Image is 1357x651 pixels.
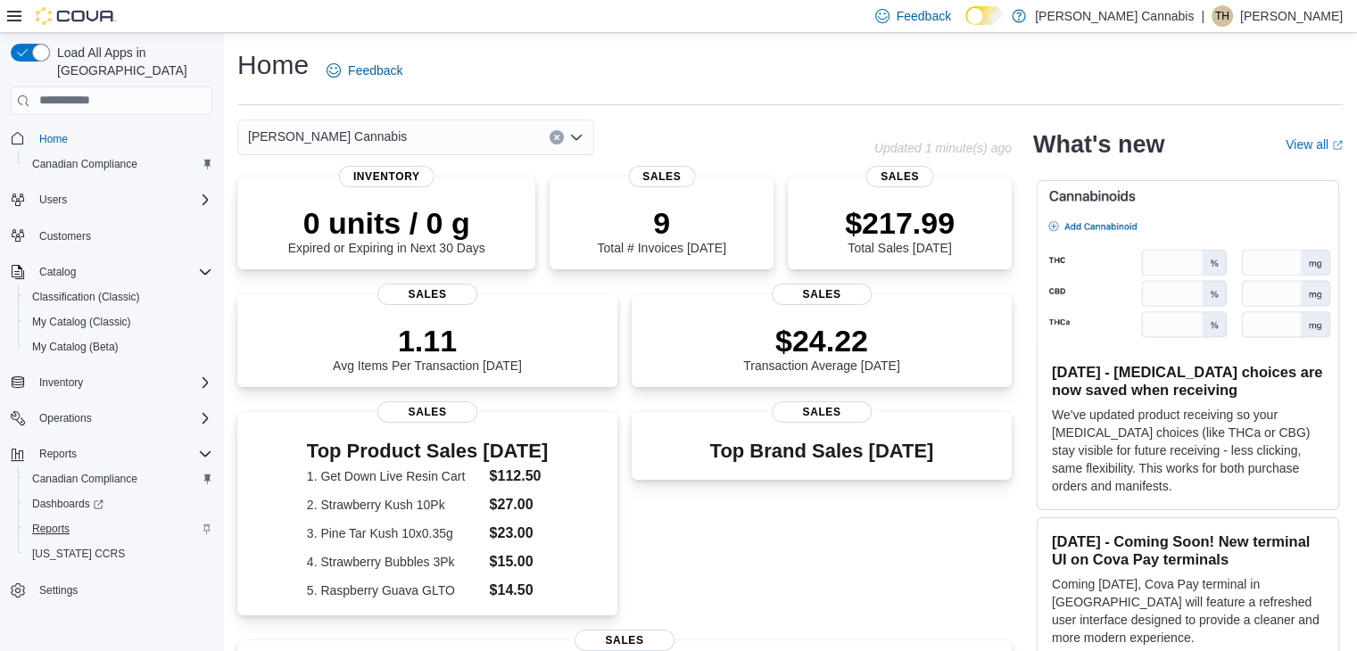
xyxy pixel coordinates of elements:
[307,467,483,485] dt: 1. Get Down Live Resin Cart
[18,516,219,541] button: Reports
[1332,140,1343,151] svg: External link
[490,551,549,573] dd: $15.00
[4,370,219,395] button: Inventory
[1212,5,1233,27] div: Tanya Heimbecker
[237,47,309,83] h1: Home
[32,580,85,601] a: Settings
[32,290,140,304] span: Classification (Classic)
[32,443,212,465] span: Reports
[4,126,219,152] button: Home
[597,205,725,255] div: Total # Invoices [DATE]
[25,493,111,515] a: Dashboards
[25,518,77,540] a: Reports
[39,229,91,243] span: Customers
[32,157,137,171] span: Canadian Compliance
[1052,532,1324,568] h3: [DATE] - Coming Soon! New terminal UI on Cova Pay terminals
[710,441,934,462] h3: Top Brand Sales [DATE]
[39,583,78,597] span: Settings
[32,226,98,247] a: Customers
[490,580,549,601] dd: $14.50
[772,284,872,305] span: Sales
[845,205,955,241] p: $217.99
[25,543,212,564] span: Washington CCRS
[288,205,485,255] div: Expired or Expiring in Next 30 Days
[36,7,116,25] img: Cova
[1033,130,1164,159] h2: What's new
[32,372,212,393] span: Inventory
[628,166,695,187] span: Sales
[25,311,138,333] a: My Catalog (Classic)
[25,518,212,540] span: Reports
[50,44,212,79] span: Load All Apps in [GEOGRAPHIC_DATA]
[18,309,219,334] button: My Catalog (Classic)
[348,62,402,79] span: Feedback
[32,189,212,210] span: Users
[32,547,125,561] span: [US_STATE] CCRS
[32,315,131,329] span: My Catalog (Classic)
[32,261,83,283] button: Catalog
[32,472,137,486] span: Canadian Compliance
[25,543,132,564] a: [US_STATE] CCRS
[39,193,67,207] span: Users
[4,577,219,603] button: Settings
[32,408,99,429] button: Operations
[965,25,966,26] span: Dark Mode
[39,375,83,390] span: Inventory
[866,166,933,187] span: Sales
[18,466,219,491] button: Canadian Compliance
[32,408,212,429] span: Operations
[377,284,477,305] span: Sales
[32,340,119,354] span: My Catalog (Beta)
[39,132,68,146] span: Home
[333,323,522,373] div: Avg Items Per Transaction [DATE]
[25,336,126,358] a: My Catalog (Beta)
[319,53,410,88] a: Feedback
[4,406,219,431] button: Operations
[25,311,212,333] span: My Catalog (Classic)
[32,579,212,601] span: Settings
[18,284,219,309] button: Classification (Classic)
[25,286,212,308] span: Classification (Classic)
[597,205,725,241] p: 9
[1035,5,1194,27] p: [PERSON_NAME] Cannabis
[32,128,75,150] a: Home
[550,130,564,144] button: Clear input
[307,553,483,571] dt: 4. Strawberry Bubbles 3Pk
[288,205,485,241] p: 0 units / 0 g
[1052,575,1324,647] p: Coming [DATE], Cova Pay terminal in [GEOGRAPHIC_DATA] will feature a refreshed user interface des...
[18,152,219,177] button: Canadian Compliance
[11,119,212,650] nav: Complex example
[897,7,951,25] span: Feedback
[490,466,549,487] dd: $112.50
[32,261,212,283] span: Catalog
[339,166,434,187] span: Inventory
[25,153,212,175] span: Canadian Compliance
[569,130,583,144] button: Open list of options
[965,6,1003,25] input: Dark Mode
[307,524,483,542] dt: 3. Pine Tar Kush 10x0.35g
[18,541,219,566] button: [US_STATE] CCRS
[490,494,549,515] dd: $27.00
[1215,5,1229,27] span: TH
[743,323,900,358] p: $24.22
[307,496,483,514] dt: 2. Strawberry Kush 10Pk
[32,497,103,511] span: Dashboards
[4,223,219,249] button: Customers
[307,441,548,462] h3: Top Product Sales [DATE]
[845,205,955,255] div: Total Sales [DATE]
[32,189,74,210] button: Users
[25,468,145,490] a: Canadian Compliance
[874,141,1012,155] p: Updated 1 minute(s) ago
[39,447,77,461] span: Reports
[25,493,212,515] span: Dashboards
[25,336,212,358] span: My Catalog (Beta)
[25,153,145,175] a: Canadian Compliance
[32,443,84,465] button: Reports
[490,523,549,544] dd: $23.00
[377,401,477,423] span: Sales
[25,286,147,308] a: Classification (Classic)
[39,411,92,425] span: Operations
[32,372,90,393] button: Inventory
[25,468,212,490] span: Canadian Compliance
[18,334,219,359] button: My Catalog (Beta)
